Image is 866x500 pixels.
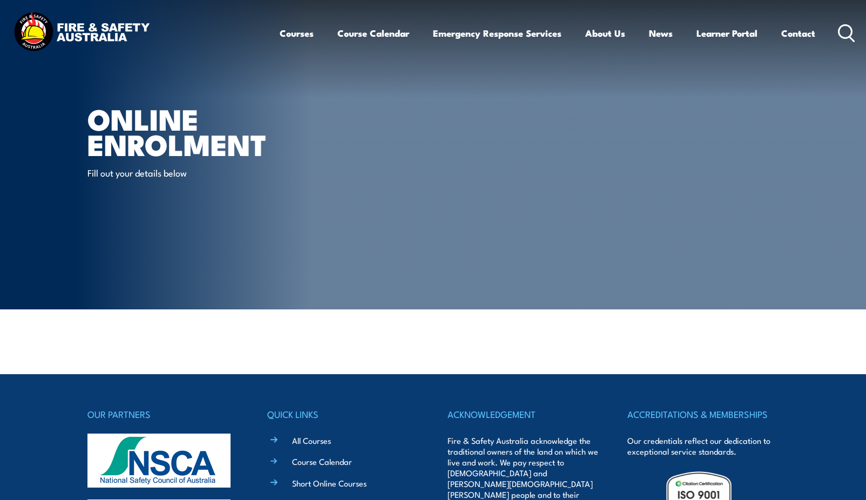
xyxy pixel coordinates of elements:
[87,106,354,156] h1: Online Enrolment
[433,19,561,48] a: Emergency Response Services
[337,19,409,48] a: Course Calendar
[781,19,815,48] a: Contact
[267,407,418,422] h4: QUICK LINKS
[627,407,779,422] h4: ACCREDITATIONS & MEMBERSHIPS
[87,434,231,488] img: nsca-logo-footer
[292,456,352,467] a: Course Calendar
[627,435,779,457] p: Our credentials reflect our dedication to exceptional service standards.
[585,19,625,48] a: About Us
[87,166,285,179] p: Fill out your details below
[292,435,331,446] a: All Courses
[696,19,757,48] a: Learner Portal
[280,19,314,48] a: Courses
[649,19,673,48] a: News
[87,407,239,422] h4: OUR PARTNERS
[292,477,367,489] a: Short Online Courses
[448,407,599,422] h4: ACKNOWLEDGEMENT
